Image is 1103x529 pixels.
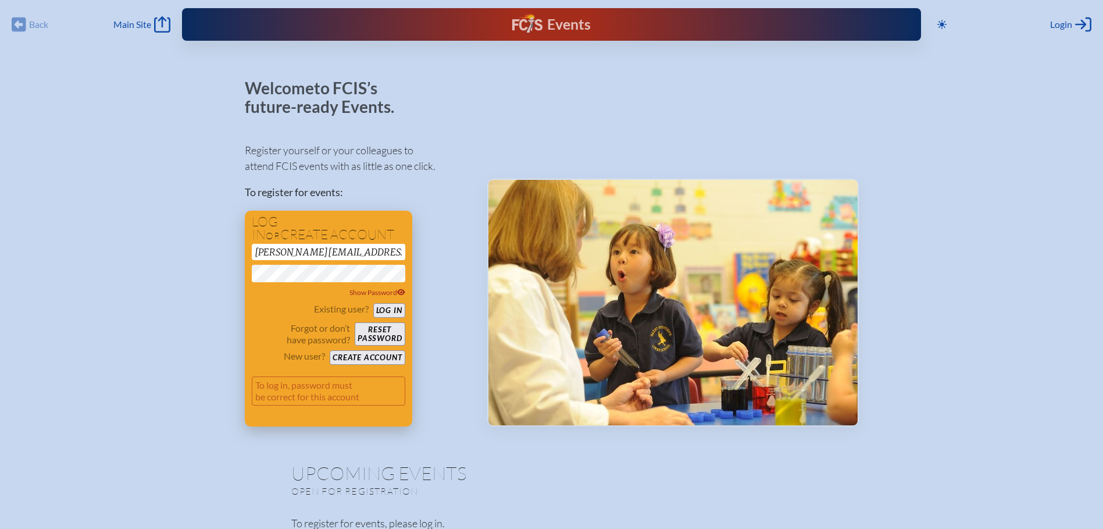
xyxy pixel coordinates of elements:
span: Main Site [113,19,151,30]
p: Forgot or don’t have password? [252,322,351,346]
span: Show Password [349,288,405,297]
p: To register for events: [245,184,469,200]
input: Email [252,244,405,260]
p: Welcome to FCIS’s future-ready Events. [245,79,408,116]
span: Login [1050,19,1072,30]
h1: Log in create account [252,215,405,242]
p: Open for registration [291,485,598,497]
p: Register yourself or your colleagues to attend FCIS events with as little as one click. [245,143,469,174]
img: Events [488,180,858,425]
h1: Upcoming Events [291,464,812,482]
p: New user? [284,350,325,362]
a: Main Site [113,16,170,33]
button: Log in [373,303,405,318]
p: Existing user? [314,303,369,315]
button: Create account [330,350,405,365]
div: FCIS Events — Future ready [385,14,718,35]
p: To log in, password must be correct for this account [252,377,405,406]
button: Resetpassword [355,322,405,346]
span: or [266,230,280,242]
